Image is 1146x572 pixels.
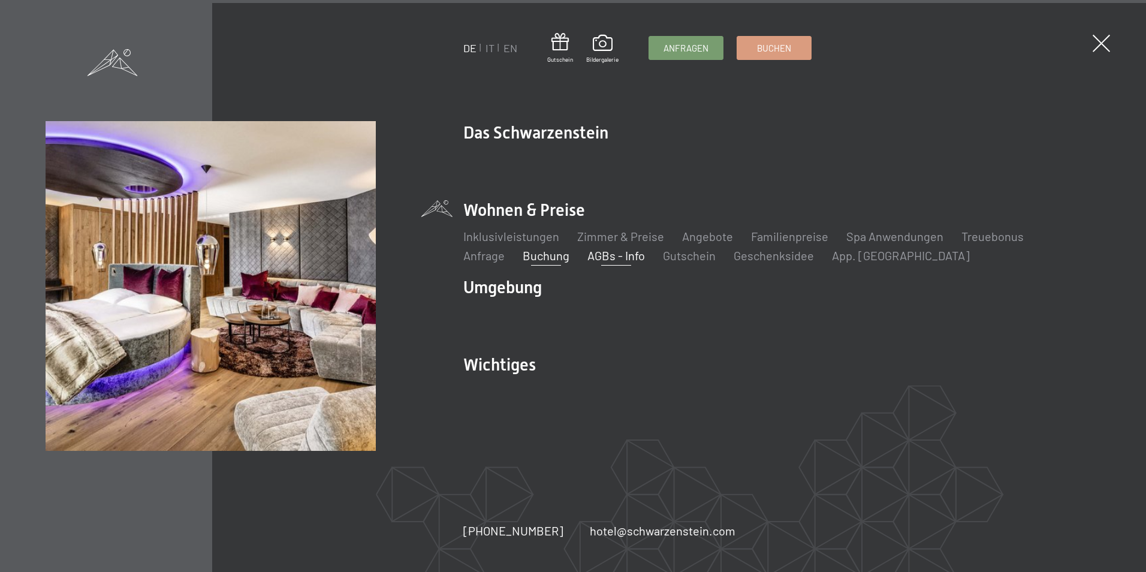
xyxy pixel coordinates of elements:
a: Inklusivleistungen [463,229,559,243]
span: [PHONE_NUMBER] [463,523,563,538]
a: Gutschein [547,33,573,64]
a: Spa Anwendungen [846,229,943,243]
span: Bildergalerie [586,55,619,64]
a: Familienpreise [751,229,828,243]
a: Anfragen [649,37,723,59]
span: Gutschein [547,55,573,64]
a: Buchen [737,37,811,59]
a: Bildergalerie [586,35,619,64]
a: Angebote [682,229,733,243]
a: IT [485,41,494,55]
a: Gutschein [663,248,716,263]
a: Zimmer & Preise [577,229,664,243]
a: AGBs - Info [587,248,645,263]
a: Anfrage [463,248,505,263]
span: Anfragen [664,42,708,55]
a: hotel@schwarzenstein.com [590,522,735,539]
span: Buchen [757,42,791,55]
a: Geschenksidee [734,248,814,263]
a: App. [GEOGRAPHIC_DATA] [832,248,970,263]
a: [PHONE_NUMBER] [463,522,563,539]
a: EN [503,41,517,55]
a: Treuebonus [961,229,1024,243]
a: DE [463,41,477,55]
a: Buchung [523,248,569,263]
